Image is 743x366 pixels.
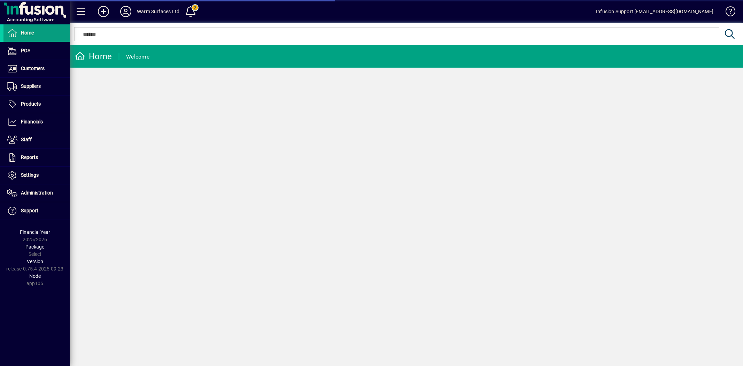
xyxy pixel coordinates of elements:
[75,51,112,62] div: Home
[21,154,38,160] span: Reports
[3,60,70,77] a: Customers
[3,149,70,166] a: Reports
[3,78,70,95] a: Suppliers
[720,1,734,24] a: Knowledge Base
[21,190,53,196] span: Administration
[20,229,50,235] span: Financial Year
[25,244,44,250] span: Package
[3,167,70,184] a: Settings
[21,172,39,178] span: Settings
[3,202,70,220] a: Support
[596,6,713,17] div: Infusion Support [EMAIL_ADDRESS][DOMAIN_NAME]
[115,5,137,18] button: Profile
[92,5,115,18] button: Add
[126,51,149,62] div: Welcome
[137,6,179,17] div: Warm Surfaces Ltd
[3,184,70,202] a: Administration
[21,66,45,71] span: Customers
[3,42,70,60] a: POS
[21,48,30,53] span: POS
[21,137,32,142] span: Staff
[27,259,43,264] span: Version
[3,113,70,131] a: Financials
[29,273,41,279] span: Node
[21,83,41,89] span: Suppliers
[21,208,38,213] span: Support
[21,101,41,107] span: Products
[3,131,70,148] a: Staff
[21,30,34,36] span: Home
[21,119,43,124] span: Financials
[3,96,70,113] a: Products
